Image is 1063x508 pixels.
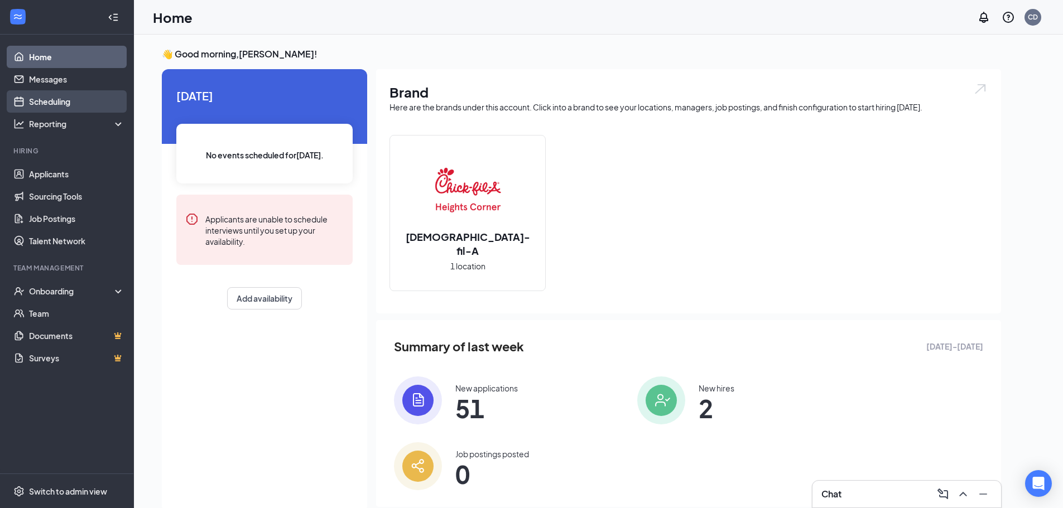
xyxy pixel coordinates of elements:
[29,302,124,325] a: Team
[13,146,122,156] div: Hiring
[389,101,988,113] div: Here are the brands under this account. Click into a brand to see your locations, managers, job p...
[450,260,485,272] span: 1 location
[936,487,950,501] svg: ComposeMessage
[1002,11,1015,24] svg: QuestionInfo
[432,154,503,225] img: Chick-fil-A
[185,212,199,226] svg: Error
[455,383,518,394] div: New applications
[206,149,324,161] span: No events scheduled for [DATE] .
[699,383,734,394] div: New hires
[821,488,841,500] h3: Chat
[176,87,353,104] span: [DATE]
[162,48,1001,60] h3: 👋 Good morning, [PERSON_NAME] !
[977,487,990,501] svg: Minimize
[12,11,23,22] svg: WorkstreamLogo
[699,398,734,418] span: 2
[205,212,344,247] div: Applicants are unable to schedule interviews until you set up your availability.
[1028,12,1038,22] div: CD
[973,83,988,95] img: open.6027fd2a22e1237b5b06.svg
[13,263,122,273] div: Team Management
[29,347,124,369] a: SurveysCrown
[394,337,524,356] span: Summary of last week
[13,286,25,297] svg: UserCheck
[29,46,124,68] a: Home
[29,325,124,347] a: DocumentsCrown
[934,485,952,503] button: ComposeMessage
[637,376,685,424] img: icon
[227,287,302,309] button: Add availability
[29,486,107,497] div: Switch to admin view
[390,230,545,258] h2: [DEMOGRAPHIC_DATA]-fil-A
[954,485,972,503] button: ChevronUp
[1025,470,1052,497] div: Open Intercom Messenger
[13,118,25,129] svg: Analysis
[29,118,125,129] div: Reporting
[29,90,124,113] a: Scheduling
[455,464,529,484] span: 0
[29,163,124,185] a: Applicants
[13,486,25,497] svg: Settings
[926,340,983,352] span: [DATE] - [DATE]
[29,207,124,230] a: Job Postings
[389,83,988,101] h1: Brand
[977,11,990,24] svg: Notifications
[455,398,518,418] span: 51
[394,376,442,424] img: icon
[29,286,115,297] div: Onboarding
[153,8,193,27] h1: Home
[974,485,992,503] button: Minimize
[29,230,124,252] a: Talent Network
[394,442,442,490] img: icon
[455,448,529,459] div: Job postings posted
[956,487,970,501] svg: ChevronUp
[108,12,119,23] svg: Collapse
[29,68,124,90] a: Messages
[29,185,124,207] a: Sourcing Tools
